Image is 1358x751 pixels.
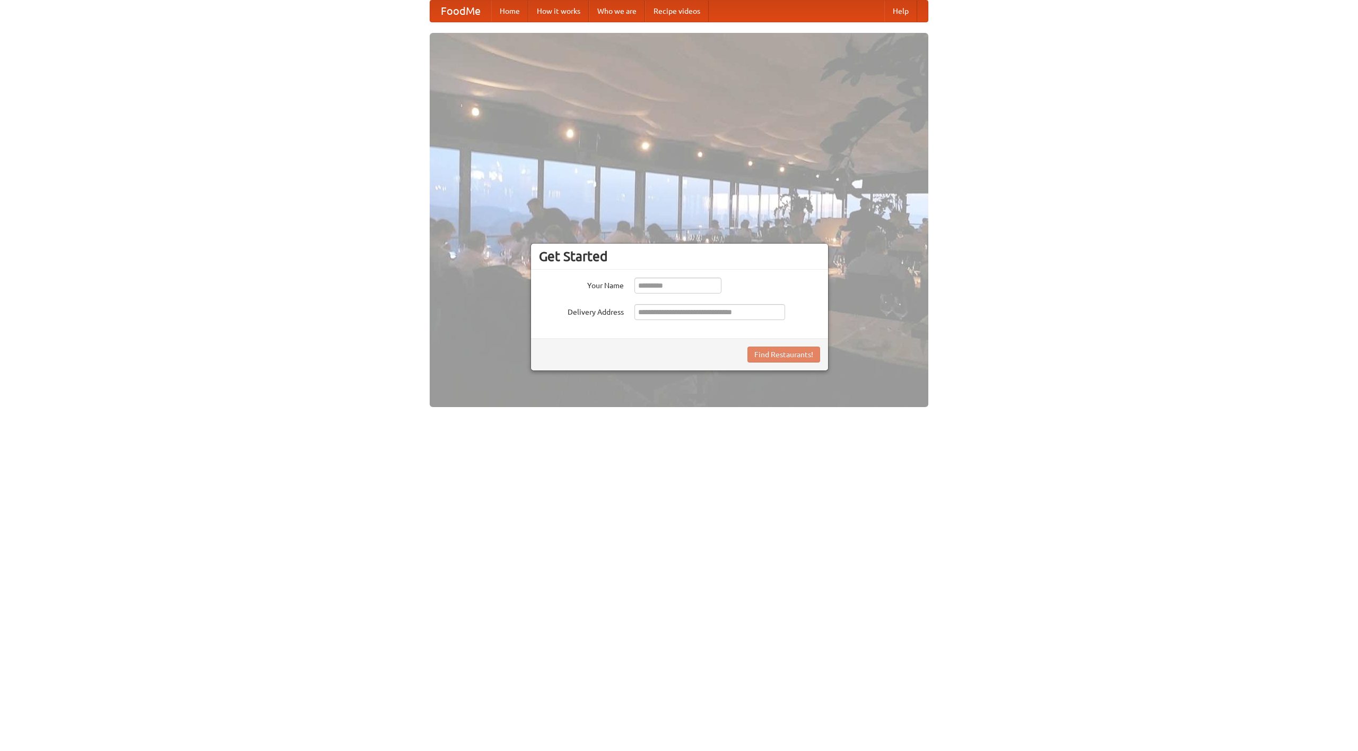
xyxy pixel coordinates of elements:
a: Help [884,1,917,22]
label: Delivery Address [539,304,624,317]
button: Find Restaurants! [747,347,820,362]
a: FoodMe [430,1,491,22]
a: Recipe videos [645,1,709,22]
a: Who we are [589,1,645,22]
a: How it works [528,1,589,22]
a: Home [491,1,528,22]
label: Your Name [539,278,624,291]
h3: Get Started [539,248,820,264]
